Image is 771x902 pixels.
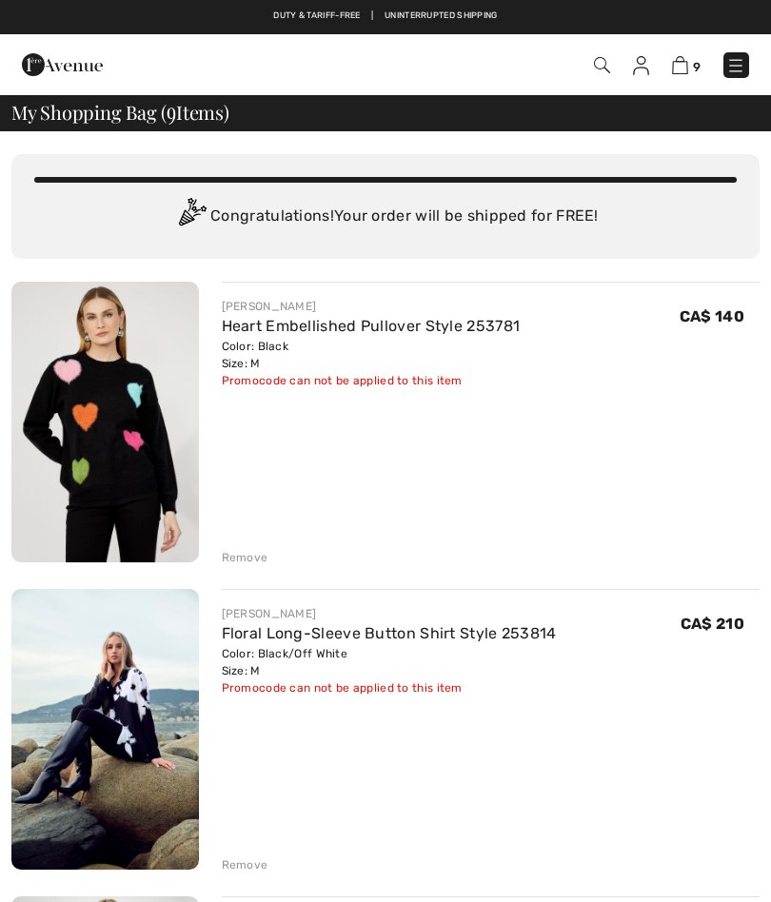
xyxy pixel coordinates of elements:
div: Promocode can not be applied to this item [222,372,521,389]
div: Remove [222,549,268,566]
span: 9 [167,98,176,123]
div: Color: Black Size: M [222,338,521,372]
div: [PERSON_NAME] [222,298,521,315]
a: Heart Embellished Pullover Style 253781 [222,317,521,335]
img: Heart Embellished Pullover Style 253781 [11,282,199,562]
a: 9 [672,53,701,76]
div: Color: Black/Off White Size: M [222,645,557,679]
span: CA$ 210 [681,615,744,633]
a: 1ère Avenue [22,54,103,72]
img: Floral Long-Sleeve Button Shirt Style 253814 [11,589,199,870]
img: Congratulation2.svg [172,198,210,236]
span: My Shopping Bag ( Items) [11,103,229,122]
div: [PERSON_NAME] [222,605,557,622]
img: My Info [633,56,649,75]
div: Promocode can not be applied to this item [222,679,557,696]
img: Search [594,57,610,73]
img: Menu [726,56,745,75]
div: Remove [222,856,268,873]
a: Floral Long-Sleeve Button Shirt Style 253814 [222,624,557,642]
div: Congratulations! Your order will be shipped for FREE! [34,198,737,236]
img: Shopping Bag [672,56,688,74]
img: 1ère Avenue [22,46,103,84]
span: CA$ 140 [680,307,744,325]
span: 9 [693,60,701,74]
